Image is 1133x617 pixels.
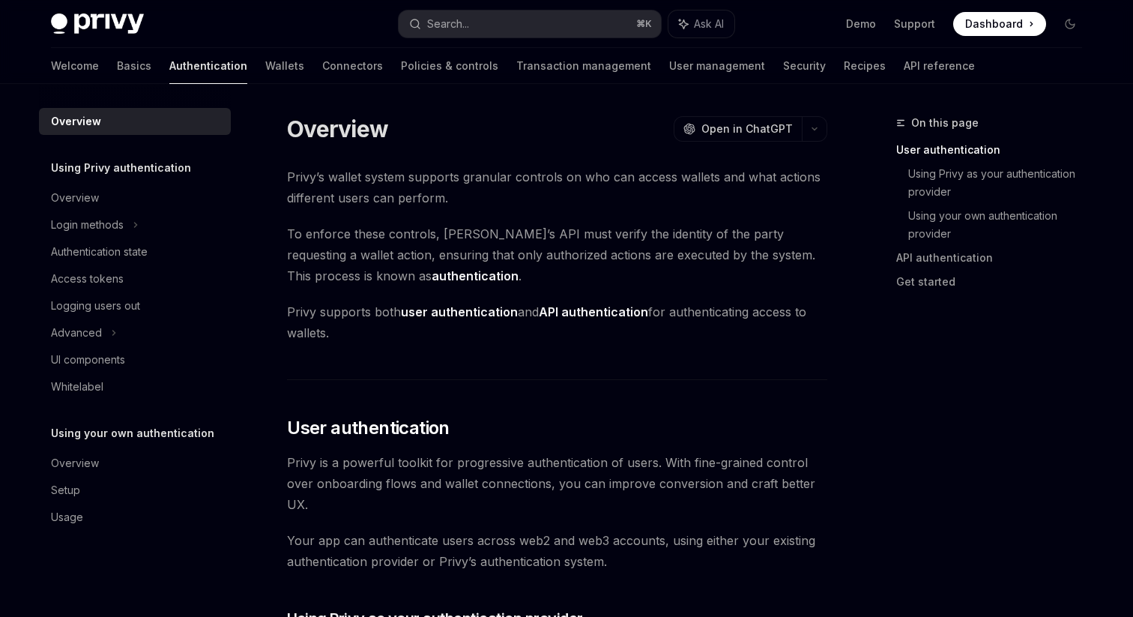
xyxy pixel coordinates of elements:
span: Ask AI [694,16,724,31]
a: API authentication [896,246,1094,270]
a: Get started [896,270,1094,294]
a: Authentication state [39,238,231,265]
span: Your app can authenticate users across web2 and web3 accounts, using either your existing authent... [287,530,827,572]
a: Welcome [51,48,99,84]
span: On this page [911,114,979,132]
a: User authentication [896,138,1094,162]
strong: authentication [432,268,519,283]
button: Search...⌘K [399,10,661,37]
div: Overview [51,454,99,472]
div: Overview [51,189,99,207]
div: Access tokens [51,270,124,288]
span: To enforce these controls, [PERSON_NAME]’s API must verify the identity of the party requesting a... [287,223,827,286]
a: Transaction management [516,48,651,84]
a: Security [783,48,826,84]
h5: Using your own authentication [51,424,214,442]
a: Overview [39,108,231,135]
a: Overview [39,184,231,211]
a: Policies & controls [401,48,498,84]
a: Dashboard [953,12,1046,36]
a: Access tokens [39,265,231,292]
a: Usage [39,504,231,531]
a: Authentication [169,48,247,84]
a: Using your own authentication provider [908,204,1094,246]
a: Basics [117,48,151,84]
div: Overview [51,112,101,130]
img: dark logo [51,13,144,34]
a: API reference [904,48,975,84]
div: Logging users out [51,297,140,315]
span: Dashboard [965,16,1023,31]
button: Ask AI [668,10,734,37]
span: User authentication [287,416,450,440]
h1: Overview [287,115,388,142]
a: Overview [39,450,231,477]
a: Support [894,16,935,31]
span: Open in ChatGPT [701,121,793,136]
button: Toggle dark mode [1058,12,1082,36]
a: Whitelabel [39,373,231,400]
div: Advanced [51,324,102,342]
span: Privy’s wallet system supports granular controls on who can access wallets and what actions diffe... [287,166,827,208]
a: Connectors [322,48,383,84]
div: Login methods [51,216,124,234]
div: Whitelabel [51,378,103,396]
a: Demo [846,16,876,31]
div: Setup [51,481,80,499]
a: Logging users out [39,292,231,319]
a: User management [669,48,765,84]
span: ⌘ K [636,18,652,30]
div: Usage [51,508,83,526]
div: Search... [427,15,469,33]
button: Open in ChatGPT [674,116,802,142]
span: Privy supports both and for authenticating access to wallets. [287,301,827,343]
a: Using Privy as your authentication provider [908,162,1094,204]
div: Authentication state [51,243,148,261]
a: Wallets [265,48,304,84]
h5: Using Privy authentication [51,159,191,177]
strong: user authentication [401,304,518,319]
a: Recipes [844,48,886,84]
span: Privy is a powerful toolkit for progressive authentication of users. With fine-grained control ov... [287,452,827,515]
div: UI components [51,351,125,369]
a: Setup [39,477,231,504]
strong: API authentication [539,304,648,319]
a: UI components [39,346,231,373]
